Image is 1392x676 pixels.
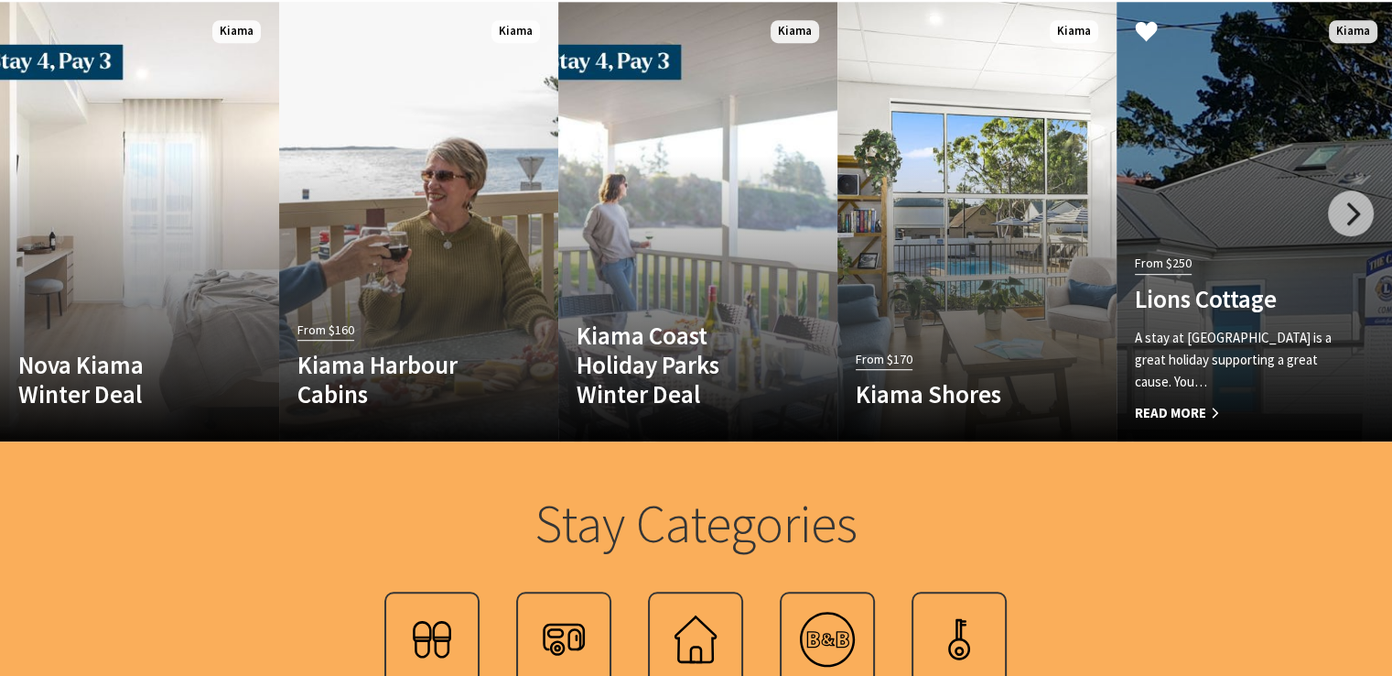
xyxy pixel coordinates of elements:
[1135,327,1335,393] p: A stay at [GEOGRAPHIC_DATA] is a great holiday supporting a great cause. You…
[659,603,732,676] img: holhouse.svg
[558,2,837,442] a: Another Image Used Kiama Coast Holiday Parks Winter Deal Kiama
[18,350,219,409] h4: Nova Kiama Winter Deal
[1329,20,1377,43] span: Kiama
[856,379,1056,409] h4: Kiama Shores
[837,2,1117,442] a: From $170 Kiama Shores Kiama
[1135,253,1192,274] span: From $250
[856,349,912,370] span: From $170
[1135,402,1335,424] span: Read More
[923,603,996,676] img: apartment.svg
[297,350,498,409] h4: Kiama Harbour Cabins
[1050,20,1098,43] span: Kiama
[527,603,600,676] img: campmotor.svg
[1117,2,1176,64] button: Click to Favourite Lions Cottage
[791,603,864,676] img: bedbreakfa.svg
[279,2,558,442] a: From $160 Kiama Harbour Cabins Kiama
[491,20,540,43] span: Kiama
[771,20,819,43] span: Kiama
[1135,284,1335,313] h4: Lions Cottage
[297,320,354,341] span: From $160
[395,603,469,676] img: hotel.svg
[577,321,777,409] h4: Kiama Coast Holiday Parks Winter Deal
[212,20,261,43] span: Kiama
[338,492,1055,556] h2: Stay Categories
